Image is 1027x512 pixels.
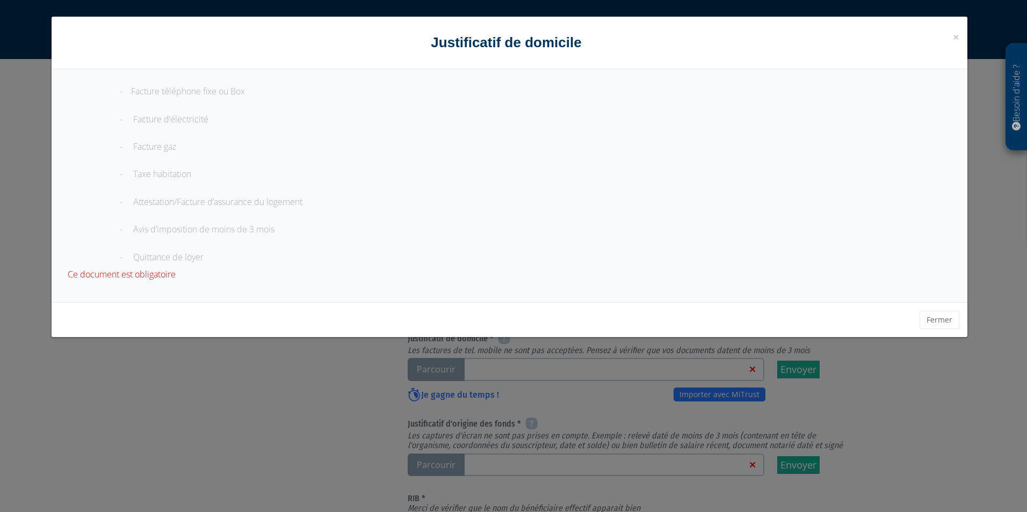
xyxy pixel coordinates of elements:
[133,223,951,236] p: - Avis d’imposition de moins de 3 mois
[133,251,951,264] p: - Quittance de loyer
[133,113,951,126] p: - Facture d’électricité
[1010,49,1023,145] p: Besoin d'aide ?
[60,33,959,53] h4: Justificatif de domicile
[133,141,951,153] p: - Facture gaz
[953,30,959,45] span: ×
[133,168,951,180] p: - Taxe habitation
[133,196,951,208] p: - Attestation/Facture d’assurance du logement
[68,268,951,281] p: Ce document est obligatoire
[920,311,959,329] button: Fermer
[133,85,951,98] p: - Facture téléphone fixe ou Box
